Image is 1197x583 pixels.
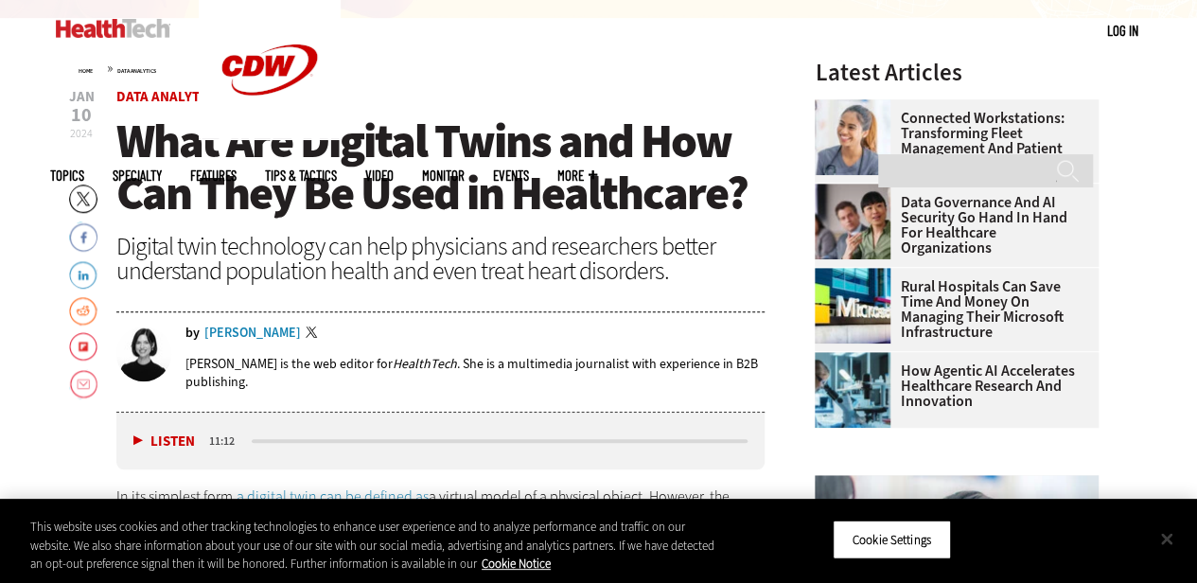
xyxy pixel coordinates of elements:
[133,434,195,449] button: Listen
[116,234,766,283] div: Digital twin technology can help physicians and researchers better understand population health a...
[190,168,237,183] a: Features
[1107,22,1138,39] a: Log in
[56,19,170,38] img: Home
[50,168,84,183] span: Topics
[237,486,429,506] a: a digital twin can be defined as
[493,168,529,183] a: Events
[815,352,900,367] a: scientist looks through microscope in lab
[365,168,394,183] a: Video
[815,352,890,428] img: scientist looks through microscope in lab
[306,327,323,342] a: Twitter
[815,363,1087,409] a: How Agentic AI Accelerates Healthcare Research and Innovation
[265,168,337,183] a: Tips & Tactics
[113,168,162,183] span: Specialty
[185,327,200,340] span: by
[30,518,718,574] div: This website uses cookies and other tracking technologies to enhance user experience and to analy...
[116,485,766,581] p: In its simplest form, a virtual model of a physical object. However, the technology is often more...
[833,520,951,559] button: Cookie Settings
[204,327,301,340] a: [PERSON_NAME]
[1146,518,1188,559] button: Close
[815,268,890,344] img: Microsoft building
[116,413,766,469] div: media player
[815,268,900,283] a: Microsoft building
[422,168,465,183] a: MonITor
[815,184,900,199] a: woman discusses data governance
[199,125,341,145] a: CDW
[1107,21,1138,41] div: User menu
[815,184,890,259] img: woman discusses data governance
[185,355,766,391] p: [PERSON_NAME] is the web editor for . She is a multimedia journalist with experience in B2B publi...
[393,355,457,373] em: HealthTech
[116,327,171,381] img: Jordan Scott
[482,556,551,572] a: More information about your privacy
[557,168,597,183] span: More
[815,195,1087,256] a: Data Governance and AI Security Go Hand in Hand for Healthcare Organizations
[206,433,249,450] div: duration
[815,279,1087,340] a: Rural Hospitals Can Save Time and Money on Managing Their Microsoft Infrastructure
